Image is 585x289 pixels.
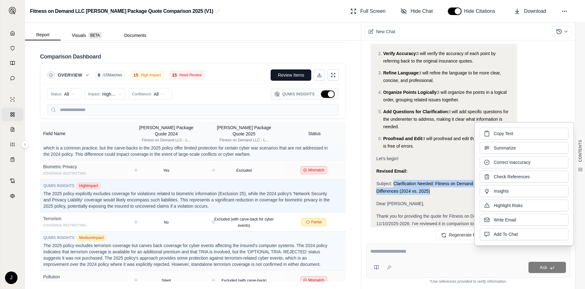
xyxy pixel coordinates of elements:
a: Claim Coverage [2,123,23,136]
span: Refine Language: [383,70,420,75]
img: Qumis Logo [275,92,280,97]
span: Medium impact [76,234,107,241]
span: Regenerate Response [449,232,492,237]
button: Report [25,30,61,40]
span: Summarize [494,145,516,151]
a: Custom Report [2,138,23,151]
span: Full Screen [360,8,386,15]
span: Excluded [236,168,252,173]
span: Dear [PERSON_NAME], [376,201,424,206]
div: [PERSON_NAME] Package Quote 2024 [133,124,200,137]
button: Highlight Risks [480,200,568,211]
img: Expand sidebar [9,7,16,14]
button: Add To Chat [480,228,568,240]
span: Organize Points Logically: [383,90,438,95]
button: View confidence details [132,277,139,284]
span: Check References [494,174,530,180]
div: Terrorism [43,215,124,222]
span: Subject: Clarification Needed: Fitness on Demand - Policy Quote Differences (2024 vs. 2025) [376,181,502,194]
a: Prompt Library [2,56,23,70]
button: Download [512,5,549,18]
span: I will add specific questions for the underwriter to address, making it clear what information is... [383,109,508,129]
span: Highlight Risks [494,202,523,209]
span: Overview [58,72,82,78]
a: Chat [2,71,23,85]
span: Let's begin! [376,156,398,161]
button: New Chat [364,26,399,37]
span: Ask [540,265,547,270]
span: Qumis Insights [282,92,315,97]
h2: Comparison Dashboard [40,52,101,61]
span: High Impact [141,73,161,78]
a: Single Policy [2,93,23,106]
span: Write Email [494,217,516,223]
span: Mismatch [308,168,324,173]
span: CONTENTS [578,140,583,162]
button: Overview [58,72,90,78]
span: New Chat [376,28,395,35]
span: I will verify the accuracy of each point by referring back to the original insurance quotes. [383,51,496,63]
span: High impact [76,182,101,189]
span: Excluded (with carve-back for cyber events) [214,217,274,228]
span: Need Review [179,73,202,78]
div: J [5,271,17,284]
div: Coverage Restricting [43,222,124,229]
span: BETA [88,32,102,38]
button: Expand Table [327,69,339,81]
button: Status:All [47,89,82,100]
button: Regenerate Response [436,230,500,240]
button: Hide Chat [398,5,435,18]
span: Correct Inaccuracy [494,159,530,165]
span: Excluded (with carve-back) [222,278,267,283]
div: *Use references provided to verify information. [366,278,570,284]
button: View confidence details [210,167,217,174]
span: Partial [311,220,322,225]
span: Silent [162,278,171,283]
button: Download Excel [314,69,325,81]
strong: Revised Email: [376,169,407,174]
span: Add To Chat [494,231,518,237]
span: Hide Citations [464,8,499,15]
span: I will organize the points in a logical order, grouping related issues together. [383,90,507,102]
div: Fitness on Demand LLC - L... [133,138,200,143]
span: Add Questions for Clarification: [383,109,449,114]
span: Confidence: [132,92,152,97]
span: Hide Chat [411,8,433,15]
div: Fitness on Demand LLC - L... [211,138,277,143]
span: 0 [98,72,100,78]
th: Status [283,122,346,145]
p: The 2025 policy explicitly excludes coverage for violations related to biometric information (Exc... [43,190,332,209]
button: View confidence details [210,277,217,284]
div: Coverage Restricting [43,281,124,287]
button: Correct Inaccuracy [480,156,568,168]
div: QUMIS INSIGHTS [43,234,332,241]
span: I will refine the language to be more clear, concise, and professional. [383,70,501,83]
button: Ask [528,262,566,273]
button: Full Screen [348,5,388,18]
p: The 2025 policy excludes terrorism coverage but carves back coverage for cyber events affecting t... [43,242,332,267]
a: Coverage Table [2,153,23,166]
span: / 15 Matches [103,73,122,78]
button: Hide Qumis Insights [321,90,335,98]
span: Proofread and Edit: [383,136,424,141]
button: Confidence:All [128,89,172,100]
button: Documents [113,30,157,40]
div: QUMIS INSIGHTS [43,182,332,189]
span: Review Items [278,72,304,78]
a: Contract Analysis [2,174,23,188]
span: Insights [494,188,509,194]
button: Insights [480,185,568,197]
span: I will proofread and edit the email to ensure it is free of errors. [383,136,511,149]
span: 15 [172,72,177,78]
h2: Fitness on Demand LLC [PERSON_NAME] Package Quote Comparison 2025 (V1) [30,6,213,17]
button: Copy Text [480,128,568,139]
button: Expand sidebar [6,4,19,17]
span: No [164,220,168,225]
button: View confidence details [210,219,217,226]
span: Yes [163,168,169,173]
button: Write Email [480,214,568,226]
span: Download [524,8,546,15]
span: Thank you for providing the quote for Fitness on Demand, effective 11/10/2025-2026. I've reviewed... [376,214,507,241]
span: Copy Text [494,130,513,137]
th: Field Name [40,122,127,145]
